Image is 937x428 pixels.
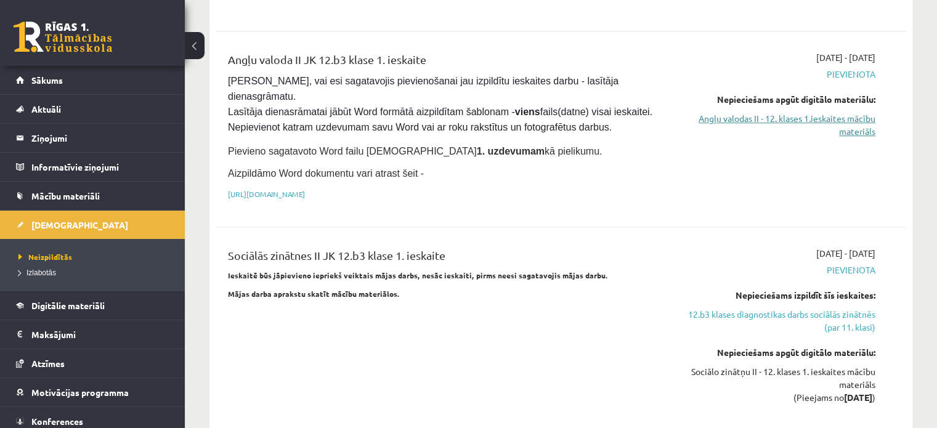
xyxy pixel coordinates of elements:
[31,219,128,230] span: [DEMOGRAPHIC_DATA]
[16,124,169,152] a: Ziņojumi
[16,349,169,378] a: Atzīmes
[228,168,424,179] span: Aizpildāmo Word dokumentu vari atrast šeit -
[18,267,172,278] a: Izlabotās
[816,247,875,260] span: [DATE] - [DATE]
[228,270,608,280] strong: Ieskaitē būs jāpievieno iepriekš veiktais mājas darbs, nesāc ieskaiti, pirms neesi sagatavojis mā...
[16,66,169,94] a: Sākums
[515,107,540,117] strong: viens
[16,320,169,349] a: Maksājumi
[16,153,169,181] a: Informatīvie ziņojumi
[672,68,875,81] span: Pievienota
[16,211,169,239] a: [DEMOGRAPHIC_DATA]
[31,416,83,427] span: Konferences
[672,365,875,404] div: Sociālo zinātņu II - 12. klases 1. ieskaites mācību materiāls (Pieejams no )
[31,300,105,311] span: Digitālie materiāli
[672,264,875,277] span: Pievienota
[16,291,169,320] a: Digitālie materiāli
[16,378,169,406] a: Motivācijas programma
[477,146,545,156] strong: 1. uzdevumam
[31,320,169,349] legend: Maksājumi
[228,51,654,74] div: Angļu valoda II JK 12.b3 klase 1. ieskaite
[16,95,169,123] a: Aktuāli
[31,103,61,115] span: Aktuāli
[228,189,305,199] a: [URL][DOMAIN_NAME]
[672,93,875,106] div: Nepieciešams apgūt digitālo materiālu:
[816,51,875,64] span: [DATE] - [DATE]
[18,252,72,262] span: Neizpildītās
[31,124,169,152] legend: Ziņojumi
[228,247,654,270] div: Sociālās zinātnes II JK 12.b3 klase 1. ieskaite
[18,251,172,262] a: Neizpildītās
[18,269,56,277] span: Izlabotās
[14,22,112,52] a: Rīgas 1. Tālmācības vidusskola
[672,346,875,359] div: Nepieciešams apgūt digitālo materiālu:
[31,153,169,181] legend: Informatīvie ziņojumi
[672,112,875,138] a: Angļu valodas II - 12. klases 1.ieskaites mācību materiāls
[228,76,655,132] span: [PERSON_NAME], vai esi sagatavojis pievienošanai jau izpildītu ieskaites darbu - lasītāja dienasg...
[16,182,169,210] a: Mācību materiāli
[31,75,63,86] span: Sākums
[844,392,872,403] strong: [DATE]
[228,146,602,156] span: Pievieno sagatavoto Word failu [DEMOGRAPHIC_DATA] kā pielikumu.
[31,190,100,201] span: Mācību materiāli
[31,387,129,398] span: Motivācijas programma
[228,289,400,299] strong: Mājas darba aprakstu skatīt mācību materiālos.
[672,289,875,302] div: Nepieciešams izpildīt šīs ieskaites:
[31,358,65,369] span: Atzīmes
[672,308,875,334] a: 12.b3 klases diagnostikas darbs sociālās zinātnēs (par 11. klasi)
